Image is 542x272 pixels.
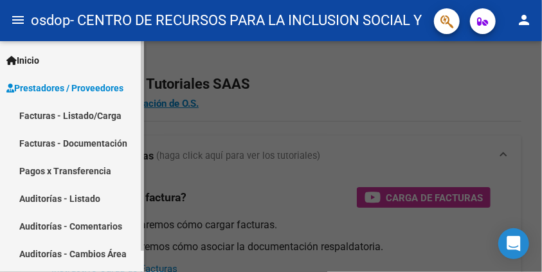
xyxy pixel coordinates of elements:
span: Inicio [6,53,39,68]
div: Open Intercom Messenger [498,228,529,259]
span: osdop [31,6,70,35]
mat-icon: person [516,12,532,28]
span: Prestadores / Proveedores [6,81,123,95]
mat-icon: menu [10,12,26,28]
